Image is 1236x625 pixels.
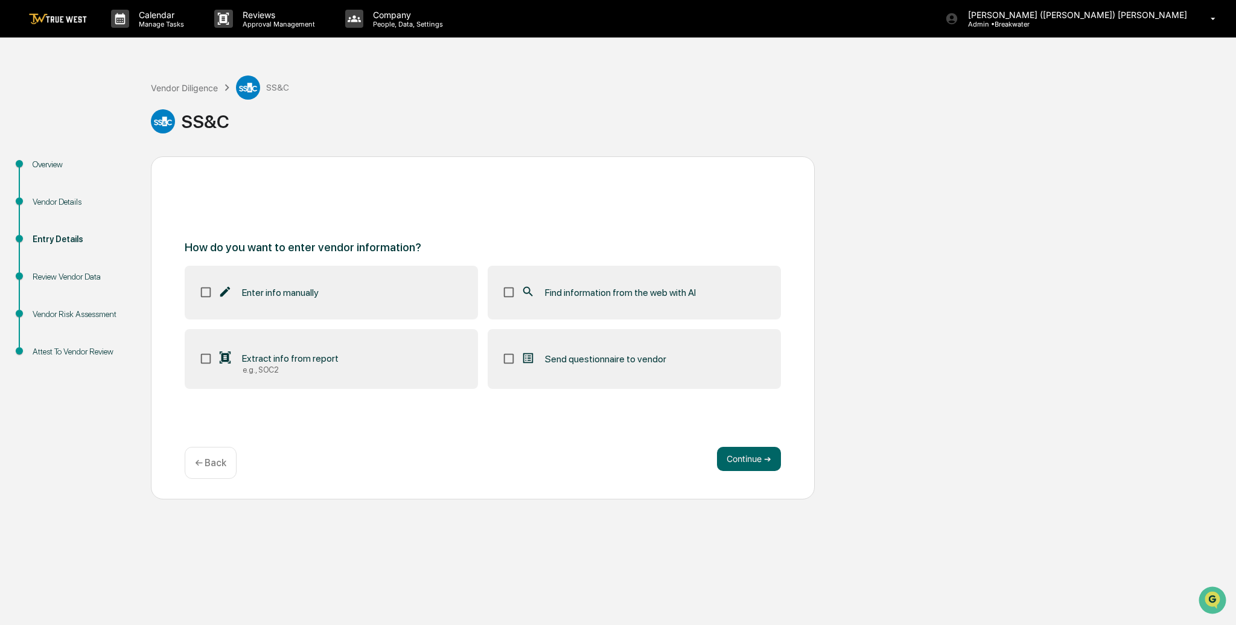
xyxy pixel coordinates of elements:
div: Start new chat [41,92,198,104]
span: Preclearance [24,152,78,164]
p: Manage Tasks [129,20,190,28]
span: Attestations [100,152,150,164]
p: People, Data, Settings [363,20,449,28]
p: Company [363,10,449,20]
span: Extract info from report [242,353,339,364]
p: How do you want to enter vendor information? [185,240,781,254]
p: Calendar [129,10,190,20]
div: Attest To Vendor Review [33,345,132,358]
div: Vendor Details [33,196,132,208]
div: e.g., SOC2 [243,365,339,374]
span: Data Lookup [24,175,76,187]
p: Reviews [233,10,321,20]
div: SS&C [236,75,289,100]
p: Approval Management [233,20,321,28]
div: Overview [33,158,132,171]
div: We're available if you need us! [41,104,153,114]
p: ← Back [195,457,226,469]
a: 🗄️Attestations [83,147,154,169]
a: 🔎Data Lookup [7,170,81,192]
p: Admin • Breakwater [958,20,1071,28]
span: Find information from the web with AI [545,287,696,298]
button: Continue ➔ [717,447,781,471]
a: Powered byPylon [85,204,146,214]
img: Vendor Logo [236,75,260,100]
p: [PERSON_NAME] ([PERSON_NAME]) [PERSON_NAME] [958,10,1193,20]
iframe: Open customer support [1197,585,1230,618]
div: 🔎 [12,176,22,186]
img: Vendor Logo [151,109,175,133]
span: Pylon [120,205,146,214]
p: How can we help? [12,25,220,45]
div: 🗄️ [88,153,97,163]
input: Clear [31,55,199,68]
img: logo [29,13,87,25]
div: Entry Details [33,233,132,246]
img: 1746055101610-c473b297-6a78-478c-a979-82029cc54cd1 [12,92,34,114]
button: Start new chat [205,96,220,111]
div: Vendor Risk Assessment [33,308,132,321]
a: 🖐️Preclearance [7,147,83,169]
div: 🖐️ [12,153,22,163]
span: Enter info manually [242,287,319,298]
div: Vendor Diligence [151,83,218,93]
span: Send questionnaire to vendor [545,353,666,365]
div: Review Vendor Data [33,271,132,283]
div: SS&C [151,109,1230,133]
